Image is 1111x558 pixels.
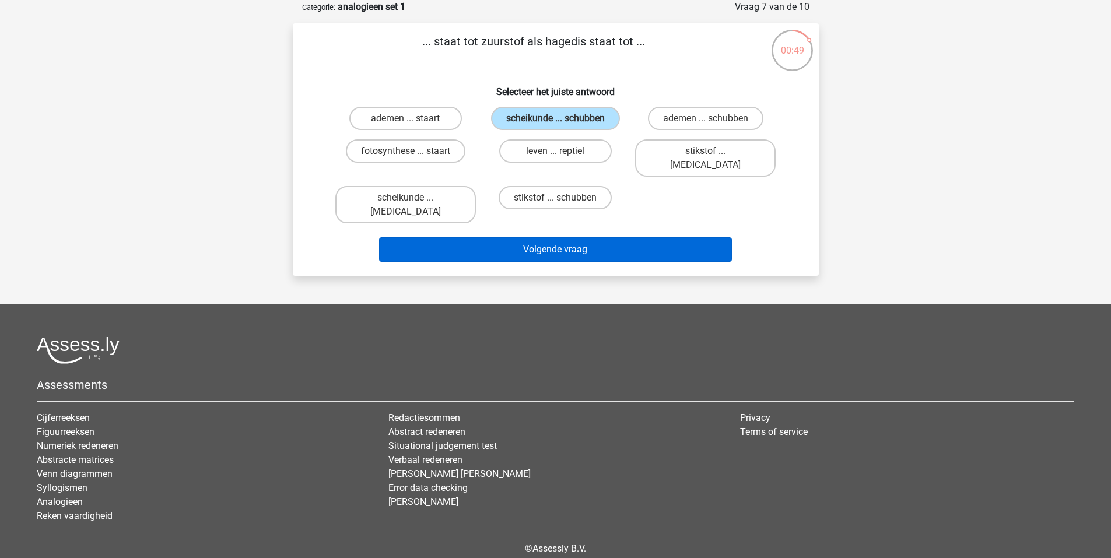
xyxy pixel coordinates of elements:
a: Error data checking [388,482,468,493]
div: 00:49 [770,29,814,58]
label: leven ... reptiel [499,139,612,163]
a: Analogieen [37,496,83,507]
a: Venn diagrammen [37,468,113,479]
a: Terms of service [740,426,808,437]
a: Verbaal redeneren [388,454,462,465]
label: scheikunde ... [MEDICAL_DATA] [335,186,476,223]
a: Situational judgement test [388,440,497,451]
label: ademen ... schubben [648,107,763,130]
a: Assessly B.V. [532,543,586,554]
a: Privacy [740,412,770,423]
a: Abstracte matrices [37,454,114,465]
h5: Assessments [37,378,1074,392]
label: ademen ... staart [349,107,462,130]
button: Volgende vraag [379,237,732,262]
small: Categorie: [302,3,335,12]
a: Numeriek redeneren [37,440,118,451]
a: Redactiesommen [388,412,460,423]
a: Reken vaardigheid [37,510,113,521]
a: [PERSON_NAME] [PERSON_NAME] [388,468,531,479]
label: stikstof ... schubben [499,186,612,209]
label: stikstof ... [MEDICAL_DATA] [635,139,776,177]
a: Abstract redeneren [388,426,465,437]
a: Syllogismen [37,482,87,493]
label: fotosynthese ... staart [346,139,465,163]
strong: analogieen set 1 [338,1,405,12]
a: [PERSON_NAME] [388,496,458,507]
a: Cijferreeksen [37,412,90,423]
h6: Selecteer het juiste antwoord [311,77,800,97]
p: ... staat tot zuurstof als hagedis staat tot ... [311,33,756,68]
label: scheikunde ... schubben [491,107,620,130]
a: Figuurreeksen [37,426,94,437]
img: Assessly logo [37,336,120,364]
